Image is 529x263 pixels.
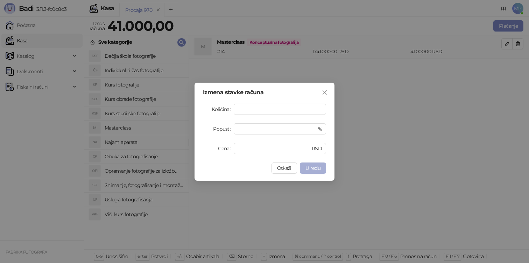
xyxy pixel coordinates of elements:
button: U redu [300,162,326,174]
div: Izmena stavke računa [203,90,326,95]
span: Otkaži [277,165,291,171]
span: close [322,90,327,95]
input: Popust [238,124,317,134]
label: Popust [213,123,234,134]
label: Cena [218,143,234,154]
span: Zatvori [319,90,330,95]
input: Cena [238,143,310,154]
button: Otkaži [271,162,297,174]
button: Close [319,87,330,98]
input: Količina [234,104,326,115]
label: Količina [212,104,234,115]
span: U redu [305,165,320,171]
